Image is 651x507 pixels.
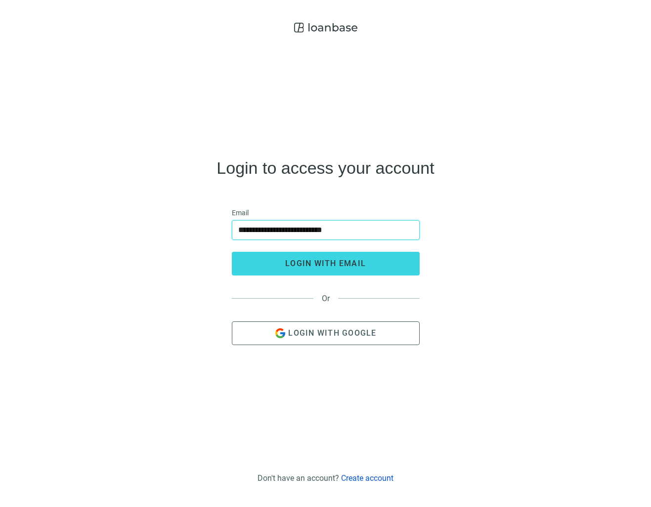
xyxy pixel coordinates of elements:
span: Email [232,207,249,218]
span: Or [313,294,338,303]
div: Don't have an account? [258,473,393,483]
button: Login with Google [232,321,420,345]
span: login with email [285,259,366,268]
a: Create account [341,473,393,483]
span: Login with Google [288,328,376,338]
button: login with email [232,252,420,275]
h4: Login to access your account [217,160,434,176]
